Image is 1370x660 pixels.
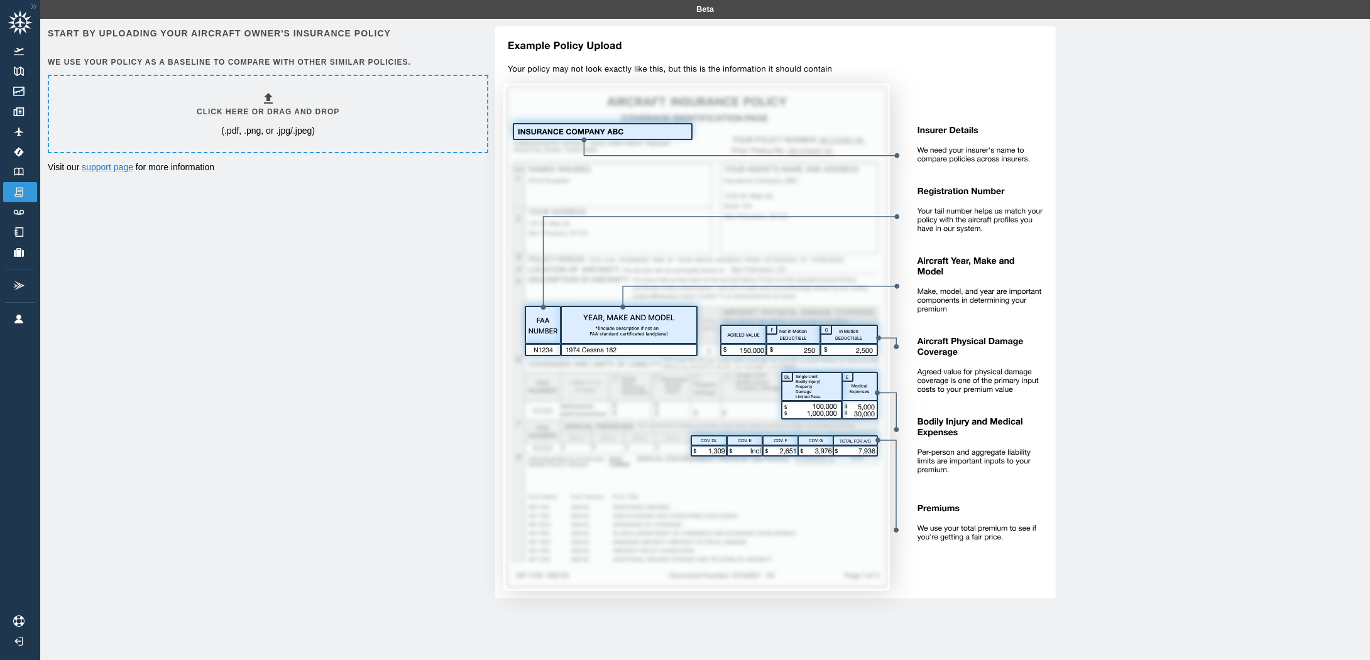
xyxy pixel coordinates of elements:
h6: Start by uploading your aircraft owner's insurance policy [48,26,486,40]
img: policy-upload-example-5e420760c1425035513a.svg [486,26,1056,614]
h6: We use your policy as a baseline to compare with other similar policies. [48,57,486,68]
p: (.pdf, .png, or .jpg/.jpeg) [221,124,315,137]
p: Visit our for more information [48,161,486,173]
a: support page [82,162,133,172]
h6: Click here or drag and drop [197,106,339,118]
